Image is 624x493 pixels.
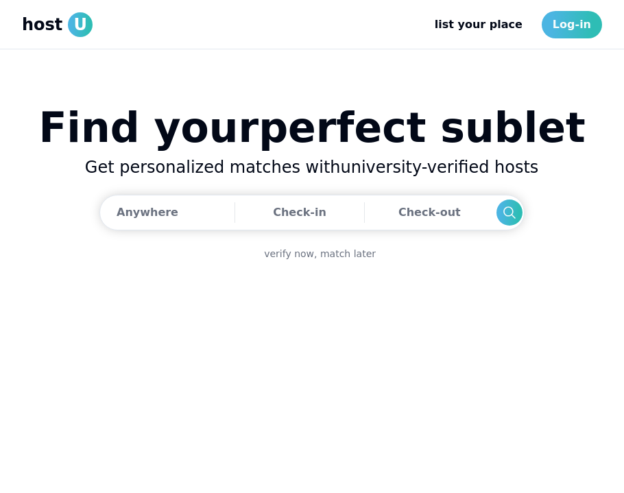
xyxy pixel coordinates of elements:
a: list your place [424,11,533,38]
span: host [22,14,62,36]
h1: Find your perfect sublet [38,107,585,148]
a: Log-in [542,11,602,38]
div: Check-in [273,199,326,226]
span: U [68,12,93,37]
div: Search [496,200,523,226]
nav: Main [424,11,602,38]
a: verify now, match later [265,247,376,261]
h2: Get personalized matches with university-verified hosts [38,156,585,178]
div: Check-out [398,199,461,226]
a: hostU [22,12,93,37]
button: AnywhereCheck-inCheck-outSearch [99,195,525,230]
div: Anywhere [117,199,178,226]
